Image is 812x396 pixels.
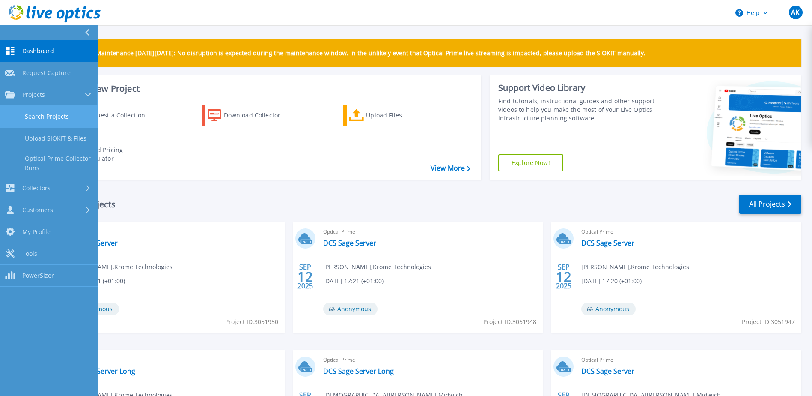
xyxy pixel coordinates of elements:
div: SEP 2025 [556,261,572,292]
span: Optical Prime [65,227,280,237]
span: PowerSizer [22,272,54,279]
a: All Projects [739,195,801,214]
span: Project ID: 3051950 [225,317,278,327]
span: Customers [22,206,53,214]
div: Upload Files [366,107,434,124]
span: Optical Prime [581,355,796,365]
span: Dashboard [22,47,54,55]
span: AK [791,9,800,16]
div: Request a Collection [85,107,154,124]
a: Download Collector [202,105,297,126]
span: [PERSON_NAME] , Krome Technologies [581,262,689,272]
span: Project ID: 3051948 [483,317,536,327]
a: DCS Sage Server Long [65,367,135,375]
span: My Profile [22,228,51,236]
a: Explore Now! [498,154,563,171]
span: Optical Prime [65,355,280,365]
a: DCS Sage Server [323,239,376,247]
a: Request a Collection [61,105,156,126]
span: Optical Prime [581,227,796,237]
span: [PERSON_NAME] , Krome Technologies [323,262,431,272]
span: 12 [297,273,313,280]
div: Download Collector [224,107,292,124]
span: Optical Prime [323,355,538,365]
span: Optical Prime [323,227,538,237]
span: Anonymous [323,303,378,315]
div: Cloud Pricing Calculator [84,146,152,163]
h3: Start a New Project [61,84,470,93]
span: Tools [22,250,37,258]
span: Anonymous [581,303,636,315]
span: [DATE] 17:20 (+01:00) [581,276,642,286]
span: 12 [556,273,571,280]
span: Projects [22,91,45,99]
p: Scheduled Maintenance [DATE][DATE]: No disruption is expected during the maintenance window. In t... [64,50,645,57]
a: DCS Sage Server [581,367,634,375]
div: SEP 2025 [297,261,313,292]
a: DCS Sage Server Long [323,367,394,375]
a: Upload Files [343,105,438,126]
span: [DATE] 17:21 (+01:00) [323,276,384,286]
span: Project ID: 3051947 [742,317,795,327]
div: Support Video Library [498,82,657,93]
a: DCS Sage Server [581,239,634,247]
div: Find tutorials, instructional guides and other support videos to help you make the most of your L... [498,97,657,123]
span: Request Capture [22,69,71,77]
span: [PERSON_NAME] , Krome Technologies [65,262,173,272]
a: View More [431,164,470,172]
a: Cloud Pricing Calculator [61,144,156,165]
span: Collectors [22,184,51,192]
